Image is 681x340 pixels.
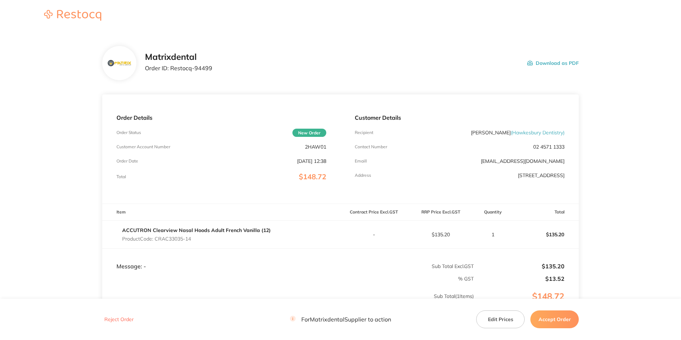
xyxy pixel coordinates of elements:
p: [DATE] 12:38 [297,158,326,164]
button: Accept Order [530,310,579,328]
span: $148.72 [299,172,326,181]
p: Address [355,173,371,178]
p: [STREET_ADDRESS] [518,172,565,178]
p: % GST [103,276,474,282]
a: [EMAIL_ADDRESS][DOMAIN_NAME] [481,158,565,164]
p: Sub Total ( 1 Items) [103,293,474,313]
p: - [341,232,407,237]
h2: Matrixdental [145,52,212,62]
th: Item [102,204,340,221]
p: 02 4571 1333 [533,144,565,150]
p: Total [116,174,126,179]
span: New Order [292,129,326,137]
p: Recipient [355,130,373,135]
p: Contact Number [355,144,387,149]
p: For Matrixdental Supplier to action [290,316,391,323]
button: Reject Order [102,316,136,323]
th: RRP Price Excl. GST [407,204,474,221]
p: $135.20 [474,263,565,269]
p: Order Date [116,159,138,164]
p: $13.52 [474,275,565,282]
p: Order Details [116,114,326,121]
th: Total [512,204,579,221]
p: 2HAW01 [305,144,326,150]
p: Order Status [116,130,141,135]
p: Emaill [355,159,367,164]
p: Customer Account Number [116,144,170,149]
img: Restocq logo [37,10,108,21]
p: Customer Details [355,114,565,121]
a: ACCUTRON Clearview Nasal Hoods Adult French Vanilla (12) [122,227,271,233]
th: Contract Price Excl. GST [340,204,407,221]
p: Sub Total Excl. GST [341,263,474,269]
td: Message: - [102,248,340,270]
p: Order ID: Restocq- 94499 [145,65,212,71]
p: Product Code: CRAC33035-14 [122,236,271,242]
p: [PERSON_NAME] [471,130,565,135]
img: c2YydnlvZQ [108,60,131,67]
p: $135.20 [407,232,473,237]
p: $135.20 [513,226,578,243]
a: Restocq logo [37,10,108,22]
button: Download as PDF [527,52,579,74]
span: ( Hawkesbury Dentistry ) [511,129,565,136]
button: Edit Prices [476,310,525,328]
p: 1 [474,232,512,237]
p: $148.72 [474,292,578,316]
th: Quantity [474,204,512,221]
